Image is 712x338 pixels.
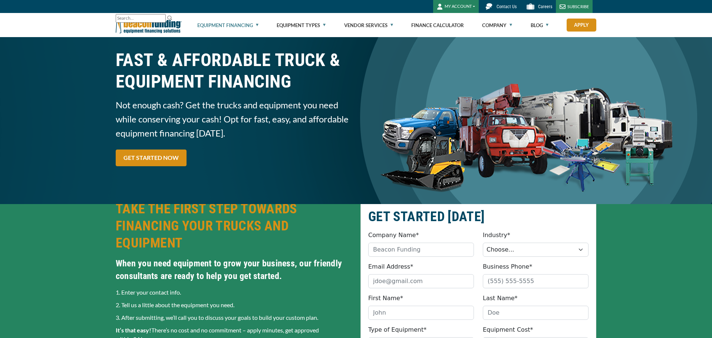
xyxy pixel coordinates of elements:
label: Equipment Cost* [483,325,533,334]
label: Business Phone* [483,262,532,271]
a: Equipment Financing [197,13,258,37]
input: jdoe@gmail.com [368,274,474,288]
label: First Name* [368,294,403,303]
label: Industry* [483,231,510,240]
input: (555) 555-5555 [483,274,589,288]
p: 2. Tell us a little about the equipment you need. [116,301,352,309]
span: Careers [538,4,552,9]
a: Equipment Types [277,13,326,37]
h2: GET STARTED [DATE] [368,208,589,225]
h1: FAST & AFFORDABLE TRUCK & [116,49,352,92]
a: Company [482,13,512,37]
a: Clear search text [158,16,164,22]
img: Search [167,15,173,21]
label: Company Name* [368,231,419,240]
label: Email Address* [368,262,413,271]
a: Blog [531,13,548,37]
span: Not enough cash? Get the trucks and equipment you need while conserving your cash! Opt for fast, ... [116,98,352,140]
input: John [368,306,474,320]
input: Doe [483,306,589,320]
input: Search [116,14,166,23]
strong: It’s that easy! [116,326,151,334]
span: EQUIPMENT FINANCING [116,71,352,92]
p: 1. Enter your contact info. [116,288,352,297]
span: Contact Us [497,4,517,9]
p: 3. After submitting, we’ll call you to discuss your goals to build your custom plan. [116,313,352,322]
a: GET STARTED NOW [116,150,187,166]
h2: TAKE THE FIRST STEP TOWARDS FINANCING YOUR TRUCKS AND EQUIPMENT [116,200,352,252]
img: Beacon Funding Corporation logo [116,13,182,37]
a: Finance Calculator [411,13,464,37]
label: Last Name* [483,294,518,303]
label: Type of Equipment* [368,325,426,334]
input: Beacon Funding [368,243,474,257]
a: Vendor Services [344,13,393,37]
a: Apply [567,19,596,32]
h4: When you need equipment to grow your business, our friendly consultants are ready to help you get... [116,257,352,282]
